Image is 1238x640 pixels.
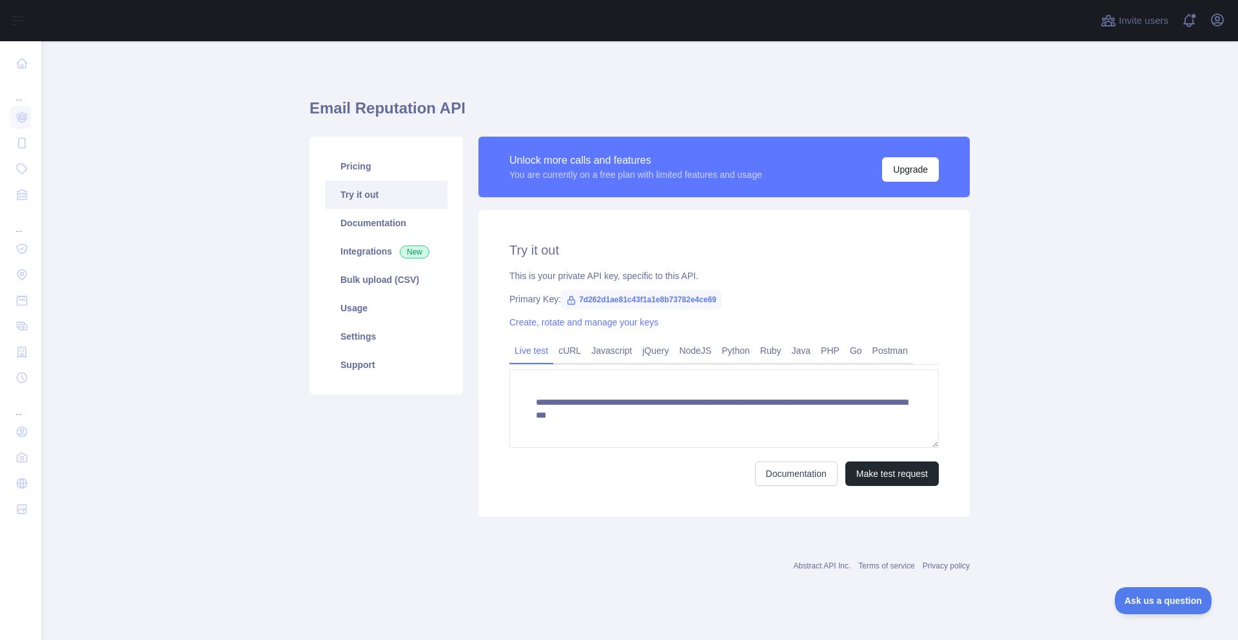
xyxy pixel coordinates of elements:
a: jQuery [637,340,674,361]
a: Support [325,351,447,379]
a: Privacy policy [923,561,970,570]
div: Unlock more calls and features [509,153,762,168]
a: Integrations New [325,237,447,266]
a: Bulk upload (CSV) [325,266,447,294]
h1: Email Reputation API [309,98,970,129]
a: Postman [867,340,913,361]
a: NodeJS [674,340,716,361]
a: PHP [816,340,845,361]
a: Go [845,340,867,361]
a: Abstract API Inc. [794,561,851,570]
a: Ruby [755,340,787,361]
button: Make test request [845,461,939,486]
span: New [400,246,429,258]
span: Invite users [1119,14,1168,28]
a: Live test [509,340,553,361]
a: Documentation [755,461,838,486]
a: Settings [325,322,447,351]
a: Java [787,340,816,361]
div: You are currently on a free plan with limited features and usage [509,168,762,181]
div: ... [10,392,31,418]
a: Terms of service [858,561,914,570]
div: ... [10,77,31,103]
a: Create, rotate and manage your keys [509,317,658,327]
a: Python [716,340,755,361]
h2: Try it out [509,241,939,259]
a: Pricing [325,152,447,180]
a: Documentation [325,209,447,237]
span: 7d262d1ae81c43f1a1e8b73782e4ce69 [561,290,722,309]
a: Usage [325,294,447,322]
iframe: Toggle Customer Support [1115,587,1212,614]
a: Try it out [325,180,447,209]
button: Upgrade [882,157,939,182]
button: Invite users [1098,10,1171,31]
div: ... [10,209,31,235]
a: Javascript [586,340,637,361]
div: Primary Key: [509,293,939,305]
div: This is your private API key, specific to this API. [509,269,939,282]
a: cURL [553,340,586,361]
